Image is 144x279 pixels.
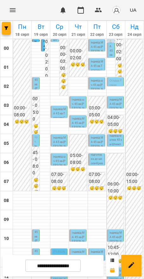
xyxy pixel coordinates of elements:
[70,32,86,38] h6: 21 серп
[130,7,136,13] span: UA
[108,195,123,201] h6: 😴😴😴
[126,171,142,185] h6: 00:00 - 15:00
[70,22,86,32] h6: Чт
[33,88,39,123] h6: 03:00 - 05:00
[70,166,85,172] h6: 😴😴😴
[108,22,124,32] h6: Сб
[72,117,85,134] p: індивід МА 45 хв - [PERSON_NAME]
[34,110,38,143] span: Штемпель Марк
[33,177,39,195] h6: 😴😴😴
[91,250,103,267] p: індивід МА 45 хв - [PERSON_NAME]
[110,27,114,87] p: індивід МА 45 хв - [PERSON_NAME]
[14,105,29,118] h6: 00:00 - 08:00
[4,159,9,166] h6: 06
[53,136,66,153] p: індивід МА 45 хв - [PERSON_NAME]
[108,128,123,134] h6: 😴😴😴
[108,32,124,38] h6: 23 серп
[4,140,9,147] h6: 05
[110,134,122,155] p: індивід матем 45 хв - Штемпель Марк
[116,63,123,81] h6: 😴😴😴
[112,6,121,15] img: avatar_s.png
[91,79,103,96] p: індивід шч 45 хв - [PERSON_NAME]
[4,235,9,242] h6: 10
[34,144,38,187] p: індивід матем 45 хв
[33,22,49,32] h6: Вт
[72,98,85,115] p: індивід шч 45 хв - [PERSON_NAME]
[89,32,105,38] h6: 22 серп
[4,121,9,128] h6: 04
[51,171,67,185] h6: 07:00 - 08:00
[72,231,85,248] p: індивід МА 45 хв - [PERSON_NAME]
[89,105,104,118] h6: 03:00 - 05:00
[89,171,104,185] h6: 07:00 - 08:00
[126,185,142,191] h6: 😴😴😴
[46,18,48,79] h6: 00:00 - 02:00
[60,72,67,90] h6: 😴😴😴
[4,197,9,204] h6: 08
[116,35,123,62] h6: 00:00 - 02:00
[91,41,103,58] p: індивід МА 45 хв - [PERSON_NAME]
[127,4,139,16] button: UA
[53,250,65,258] span: [PERSON_NAME]
[51,32,68,38] h6: 20 серп
[33,142,39,177] h6: 05:45 - 08:00
[70,48,85,61] h6: 00:00 - 02:00
[4,64,9,71] h6: 01
[4,178,9,185] h6: 07
[126,32,143,38] h6: 24 серп
[4,216,9,223] h6: 09
[14,32,30,38] h6: 18 серп
[108,181,123,194] h6: 06:00 - 10:00
[110,79,122,87] span: Осадца Роман
[14,119,29,125] h6: 😴😴😴
[70,152,85,166] h6: 05:00 - 08:00
[91,60,103,77] p: індивід МА 45 хв - Татарин Соломія
[33,32,49,38] h6: 19 серп
[51,185,67,191] h6: 😴😴😴
[108,114,123,128] h6: 04:00 - 05:00
[89,119,104,125] h6: 😴😴😴
[4,83,9,90] h6: 02
[89,185,104,191] h6: 😴😴😴
[4,102,9,109] h6: 03
[53,155,66,172] p: індивід шч 45 хв - [PERSON_NAME]
[126,22,143,32] h6: Нд
[4,45,9,52] h6: 00
[110,98,122,115] p: індивід МА 45 хв - [PERSON_NAME]
[70,62,85,68] h6: 😴😴😴
[14,22,30,32] h6: Пн
[33,123,39,141] h6: 😴😴😴
[5,3,20,18] button: Menu
[72,250,85,267] p: індивід МА 45 хв - [PERSON_NAME]
[60,44,67,72] h6: 00:00 - 03:00
[89,22,105,32] h6: Пт
[53,107,66,124] p: індивід МА 45 хв - Татарин Соломія
[91,153,103,174] p: підготовка до школи - Кревега Богдан
[108,244,123,258] h6: 10:45 - 12:00
[51,22,68,32] h6: Ср
[91,136,103,153] p: індивід МА 45 хв - [PERSON_NAME]
[110,231,122,248] p: індивід МА 45 хв - [PERSON_NAME]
